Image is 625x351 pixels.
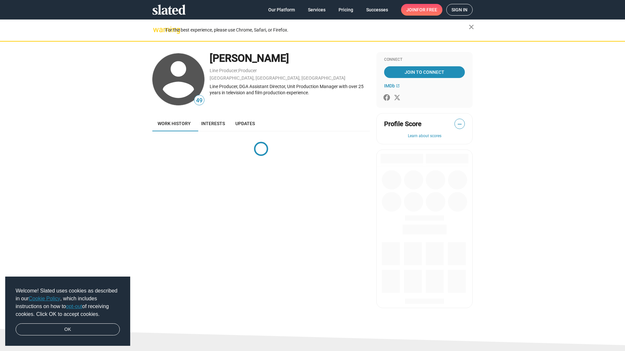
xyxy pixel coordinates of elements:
span: Our Platform [268,4,295,16]
mat-icon: close [467,23,475,31]
span: Work history [158,121,191,126]
a: Services [303,4,331,16]
a: Joinfor free [401,4,442,16]
span: Interests [201,121,225,126]
span: — [455,120,465,128]
a: Interests [196,116,230,131]
a: opt-out [66,304,82,309]
a: [GEOGRAPHIC_DATA], [GEOGRAPHIC_DATA], [GEOGRAPHIC_DATA] [210,75,345,81]
a: Work history [152,116,196,131]
span: Join To Connect [385,66,464,78]
span: Pricing [339,4,353,16]
span: Successes [366,4,388,16]
a: Cookie Policy [29,296,60,301]
span: Join [406,4,437,16]
span: Welcome! Slated uses cookies as described in our , which includes instructions on how to of recei... [16,287,120,318]
a: Updates [230,116,260,131]
div: Line Producer, DGA Assistant Director, Unit Production Manager with over 25 years in television a... [210,84,370,96]
div: [PERSON_NAME] [210,51,370,65]
mat-icon: warning [153,26,161,33]
a: Pricing [333,4,358,16]
span: for free [417,4,437,16]
a: Producer [238,68,257,73]
button: Learn about scores [384,134,465,139]
div: Connect [384,57,465,62]
div: For the best experience, please use Chrome, Safari, or Firefox. [165,26,469,34]
a: Sign in [446,4,473,16]
span: Profile Score [384,120,422,128]
span: 49 [194,96,204,105]
a: dismiss cookie message [16,323,120,336]
div: cookieconsent [5,277,130,346]
mat-icon: open_in_new [396,84,400,88]
a: Our Platform [263,4,300,16]
a: Line Producer [210,68,238,73]
span: Services [308,4,326,16]
span: IMDb [384,83,395,88]
a: Join To Connect [384,66,465,78]
span: Sign in [451,4,467,15]
span: Updates [235,121,255,126]
a: IMDb [384,83,400,88]
a: Successes [361,4,393,16]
